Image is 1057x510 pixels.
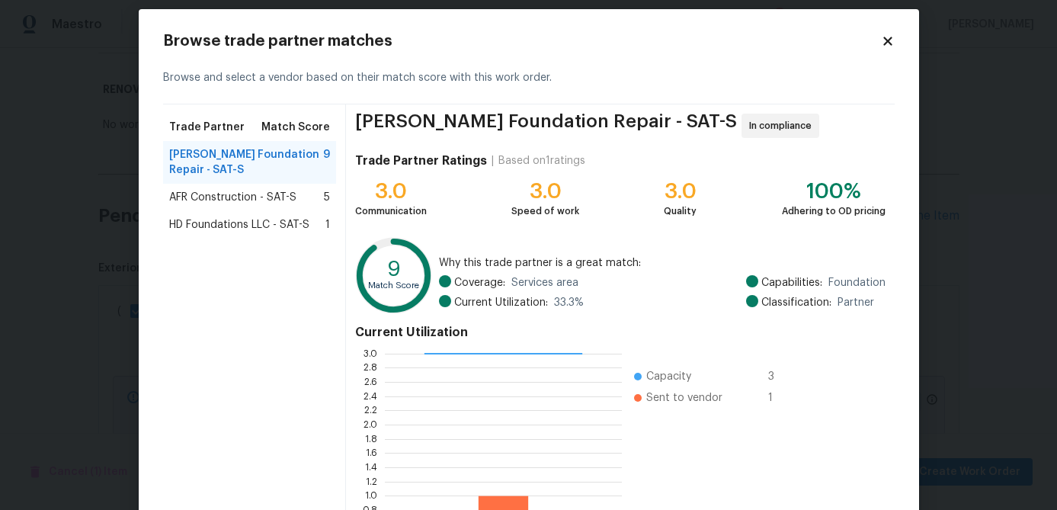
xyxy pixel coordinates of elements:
text: 1.0 [365,491,377,500]
text: 1.6 [366,448,377,457]
span: Partner [838,295,874,310]
span: 3 [768,369,793,384]
text: 2.2 [364,406,377,415]
span: Coverage: [454,275,505,290]
span: AFR Construction - SAT-S [169,190,296,205]
span: [PERSON_NAME] Foundation Repair - SAT-S [169,147,324,178]
h4: Trade Partner Ratings [355,153,487,168]
span: 1 [325,217,330,233]
div: Communication [355,204,427,219]
text: 2.4 [364,392,377,401]
span: In compliance [749,118,818,133]
h2: Browse trade partner matches [163,34,881,49]
div: Based on 1 ratings [498,153,585,168]
span: Sent to vendor [646,390,722,406]
span: 5 [324,190,330,205]
text: 1.2 [366,477,377,486]
span: 33.3 % [554,295,584,310]
span: HD Foundations LLC - SAT-S [169,217,309,233]
span: Capabilities: [761,275,822,290]
span: 1 [768,390,793,406]
div: 100% [782,184,886,199]
text: 3.0 [364,349,377,358]
span: Services area [511,275,578,290]
span: Capacity [646,369,691,384]
span: Current Utilization: [454,295,548,310]
text: 2.0 [364,420,377,429]
span: Trade Partner [169,120,245,135]
text: 1.8 [365,435,377,444]
div: 3.0 [664,184,697,199]
text: 2.8 [364,363,377,372]
div: Adhering to OD pricing [782,204,886,219]
text: 1.4 [365,463,377,472]
text: 2.6 [364,377,377,387]
div: 3.0 [355,184,427,199]
div: 3.0 [511,184,579,199]
span: Why this trade partner is a great match: [439,255,886,271]
span: Classification: [761,295,831,310]
div: Speed of work [511,204,579,219]
span: Foundation [828,275,886,290]
h4: Current Utilization [355,325,885,340]
span: [PERSON_NAME] Foundation Repair - SAT-S [355,114,737,138]
div: Browse and select a vendor based on their match score with this work order. [163,52,895,104]
div: | [487,153,498,168]
span: Match Score [261,120,330,135]
span: 9 [323,147,330,178]
text: 9 [387,258,401,280]
text: Match Score [369,281,420,290]
div: Quality [664,204,697,219]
